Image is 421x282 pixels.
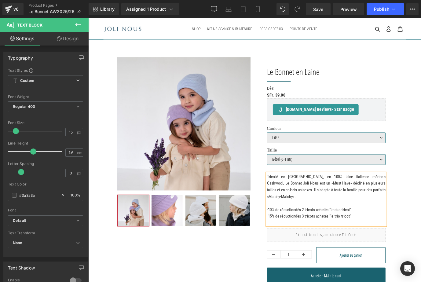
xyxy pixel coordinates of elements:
[189,9,217,14] span: IDÉES CADEAUX
[8,52,33,60] div: Typography
[70,196,105,231] img: Le Bonnet en Laine
[46,32,90,46] a: Design
[221,3,236,15] a: Laptop
[8,182,83,186] div: Text Color
[13,218,26,223] i: Default
[68,190,83,201] div: %
[28,3,89,8] a: Product Pages
[253,255,330,272] button: Ajouter au panier
[199,144,331,151] label: Taille
[112,8,128,16] a: SHOP
[132,9,182,14] span: KIT NAISSANCE SUR-MESURE
[199,210,230,215] span: -10% de réduction
[199,82,219,89] span: SFr. 39.00
[276,3,289,15] button: Undo
[13,240,22,245] b: None
[199,217,230,223] span: -15% de réduction
[129,8,185,16] a: KIT NAISSANCE SUR-MESURE
[12,5,20,13] div: v6
[126,6,174,12] div: Assigned 1 Product
[32,43,180,191] img: Le Bonnet en Laine
[89,3,119,15] a: New Library
[2,3,24,15] a: v6
[186,8,220,16] a: IDÉES CADEAUX
[13,104,35,109] b: Regular 400
[374,7,389,12] span: Publish
[108,196,142,231] img: Le Bonnet en Laine
[199,75,206,81] strong: Dès
[8,162,83,166] div: Letter Spacing
[77,171,82,175] span: px
[236,3,251,15] a: Tablet
[8,231,83,235] div: Text Transform
[8,208,83,212] div: Font
[8,121,83,125] div: Font Size
[28,9,75,14] span: Le Bonnet AW2025/26
[17,23,42,27] span: Text Block
[400,261,415,276] div: Open Intercom Messenger
[77,151,82,155] span: em
[333,3,364,15] a: Preview
[199,119,331,127] label: Couleur
[77,130,82,134] span: px
[340,6,357,13] span: Preview
[33,196,67,231] img: Le Bonnet en Laine
[8,68,83,73] div: Text Styles
[207,3,221,15] a: Desktop
[115,9,125,14] span: SHOP
[199,209,331,224] p: dès 2 tricots achetés "le-duo-tricot" dès 3 tricots achetés "le-trio-tricot"
[270,98,295,104] span: - Star Badge
[221,8,258,16] a: POINTS DE VENTE
[8,95,83,99] div: Font Weight
[20,78,34,83] b: Custom
[8,262,35,270] div: Text Shadow
[251,3,265,15] a: Mobile
[313,6,323,13] span: Save
[367,3,404,15] button: Publish
[280,260,304,266] span: Ajouter au panier
[199,172,331,202] p: Tricoté en [GEOGRAPHIC_DATA], en 100% laine italienne mérinos Cashwool, Le Bonnet Joli Nous est u...
[406,3,419,15] button: More
[220,98,295,105] span: [DOMAIN_NAME] Reviews
[100,6,115,12] span: Library
[224,9,254,14] span: POINTS DE VENTE
[19,192,58,199] input: Color
[291,3,303,15] button: Redo
[17,8,60,15] img: JOLI NOUS
[145,196,180,231] img: Le Bonnet en Laine
[8,141,83,145] div: Line Height
[199,53,257,66] a: Le Bonnet en Laine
